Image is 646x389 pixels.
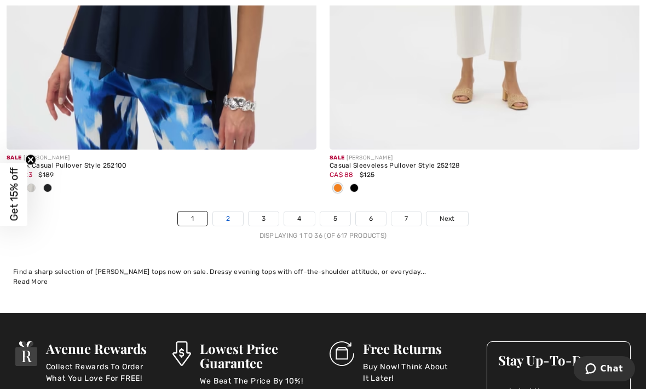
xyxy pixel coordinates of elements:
span: Sale [7,155,21,161]
a: 6 [356,211,386,226]
a: 7 [391,211,421,226]
a: 5 [320,211,350,226]
div: [PERSON_NAME] [330,154,639,162]
a: Next [426,211,468,226]
span: Get 15% off [8,168,20,221]
button: Close teaser [25,155,36,165]
div: Black [346,180,362,198]
div: Find a sharp selection of [PERSON_NAME] tops now on sale. Dressy evening tops with off-the-should... [13,267,633,277]
h3: Avenue Rewards [46,341,159,356]
a: 2 [213,211,243,226]
div: [PERSON_NAME] [7,154,316,162]
h3: Stay Up-To-Date [498,353,619,367]
p: Buy Now! Think About It Later! [363,361,474,383]
span: Next [440,214,454,224]
span: $125 [360,171,374,179]
a: 1 [178,211,207,226]
div: Apricot [330,180,346,198]
img: Avenue Rewards [15,341,37,366]
div: Black [39,180,56,198]
h3: Lowest Price Guarantee [200,341,316,370]
div: V-Neck Casual Pullover Style 252100 [7,162,316,170]
p: Collect Rewards To Order What You Love For FREE! [46,361,159,383]
h3: Free Returns [363,341,474,356]
div: Vanilla 30 [23,180,39,198]
img: Free Returns [330,341,354,366]
span: Sale [330,155,344,161]
div: Casual Sleeveless Pullover Style 252128 [330,162,639,170]
a: 3 [249,211,279,226]
iframe: Opens a widget where you can chat to one of our agents [574,356,635,384]
span: CA$ 88 [330,171,354,179]
img: Lowest Price Guarantee [172,341,191,366]
span: Read More [13,278,48,285]
span: $189 [38,171,54,179]
a: 4 [284,211,314,226]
